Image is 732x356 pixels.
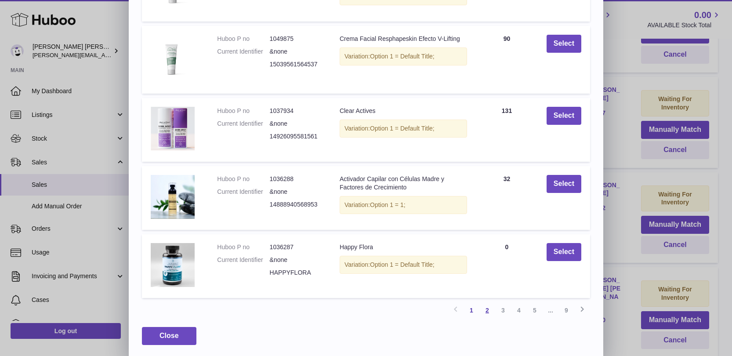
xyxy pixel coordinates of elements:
[543,302,558,318] span: ...
[511,302,527,318] a: 4
[547,175,581,193] button: Select
[340,47,467,65] div: Variation:
[476,166,538,230] td: 32
[547,35,581,53] button: Select
[340,120,467,138] div: Variation:
[476,26,538,94] td: 90
[547,107,581,125] button: Select
[340,35,467,43] div: Crema Facial Resphapeskin Efecto V-Lifting
[547,243,581,261] button: Select
[217,47,269,56] dt: Current Identifier
[340,256,467,274] div: Variation:
[340,175,467,192] div: Activador Capilar con Células Madre y Factores de Crecimiento
[464,302,479,318] a: 1
[217,256,269,264] dt: Current Identifier
[479,302,495,318] a: 2
[558,302,574,318] a: 9
[476,234,538,298] td: 0
[370,261,435,268] span: Option 1 = Default Title;
[217,107,269,115] dt: Huboo P no
[270,35,322,43] dd: 1049875
[476,98,538,162] td: 131
[151,35,195,83] img: Crema Facial Resphapeskin Efecto V-Lifting
[270,188,322,196] dd: &none
[270,175,322,183] dd: 1036288
[270,60,322,69] dd: 15039561564537
[340,196,467,214] div: Variation:
[370,125,435,132] span: Option 1 = Default Title;
[340,107,467,115] div: Clear Actives
[495,302,511,318] a: 3
[217,243,269,251] dt: Huboo P no
[270,132,322,141] dd: 14926095581561
[270,256,322,264] dd: &none
[370,53,435,60] span: Option 1 = Default Title;
[370,201,406,208] span: Option 1 = 1;
[217,120,269,128] dt: Current Identifier
[217,188,269,196] dt: Current Identifier
[270,107,322,115] dd: 1037934
[217,175,269,183] dt: Huboo P no
[340,243,467,251] div: Happy Flora
[270,269,322,277] dd: HAPPYFLORA
[270,120,322,128] dd: &none
[527,302,543,318] a: 5
[142,327,196,345] button: Close
[151,175,195,219] img: Activador Capilar con Células Madre y Factores de Crecimiento
[151,107,195,151] img: Clear Actives
[159,332,179,339] span: Close
[151,243,195,287] img: Happy Flora
[270,243,322,251] dd: 1036287
[270,200,322,209] dd: 14888940568953
[217,35,269,43] dt: Huboo P no
[270,47,322,56] dd: &none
